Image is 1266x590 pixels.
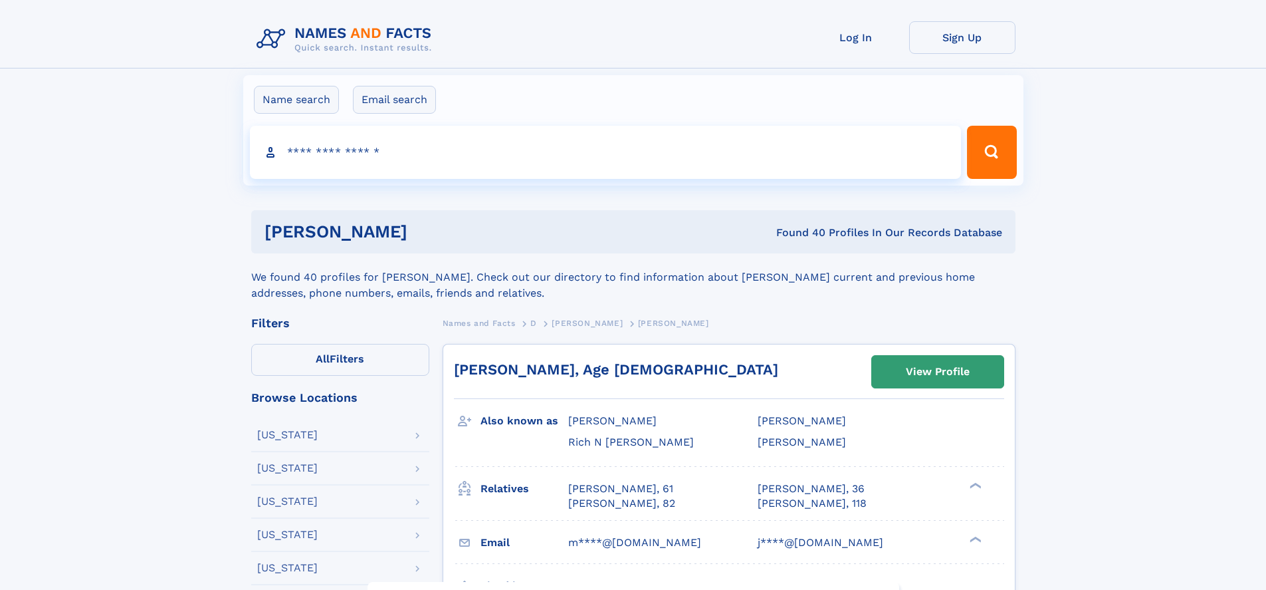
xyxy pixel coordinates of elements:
[758,482,865,496] a: [PERSON_NAME], 36
[251,344,429,376] label: Filters
[803,21,909,54] a: Log In
[906,357,970,387] div: View Profile
[967,126,1016,179] button: Search Button
[568,414,657,427] span: [PERSON_NAME]
[353,86,436,114] label: Email search
[257,563,318,573] div: [US_STATE]
[251,392,429,404] div: Browse Locations
[257,430,318,440] div: [US_STATE]
[591,225,1002,240] div: Found 40 Profiles In Our Records Database
[257,463,318,474] div: [US_STATE]
[254,86,339,114] label: Name search
[872,356,1003,388] a: View Profile
[257,496,318,507] div: [US_STATE]
[250,126,962,179] input: search input
[568,482,673,496] a: [PERSON_NAME], 61
[480,531,568,554] h3: Email
[568,496,675,511] a: [PERSON_NAME], 82
[480,410,568,432] h3: Also known as
[758,496,867,511] a: [PERSON_NAME], 118
[638,319,709,328] span: [PERSON_NAME]
[264,223,592,240] h1: [PERSON_NAME]
[251,317,429,329] div: Filters
[316,353,330,365] span: All
[251,253,1015,301] div: We found 40 profiles for [PERSON_NAME]. Check out our directory to find information about [PERSON...
[909,21,1015,54] a: Sign Up
[480,478,568,500] h3: Relatives
[443,315,516,331] a: Names and Facts
[454,361,778,378] a: [PERSON_NAME], Age [DEMOGRAPHIC_DATA]
[530,319,537,328] span: D
[568,436,694,448] span: Rich N [PERSON_NAME]
[966,535,982,543] div: ❯
[257,529,318,540] div: [US_STATE]
[966,481,982,490] div: ❯
[552,315,623,331] a: [PERSON_NAME]
[552,319,623,328] span: [PERSON_NAME]
[251,21,443,57] img: Logo Names and Facts
[758,436,846,448] span: [PERSON_NAME]
[530,315,537,331] a: D
[758,414,846,427] span: [PERSON_NAME]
